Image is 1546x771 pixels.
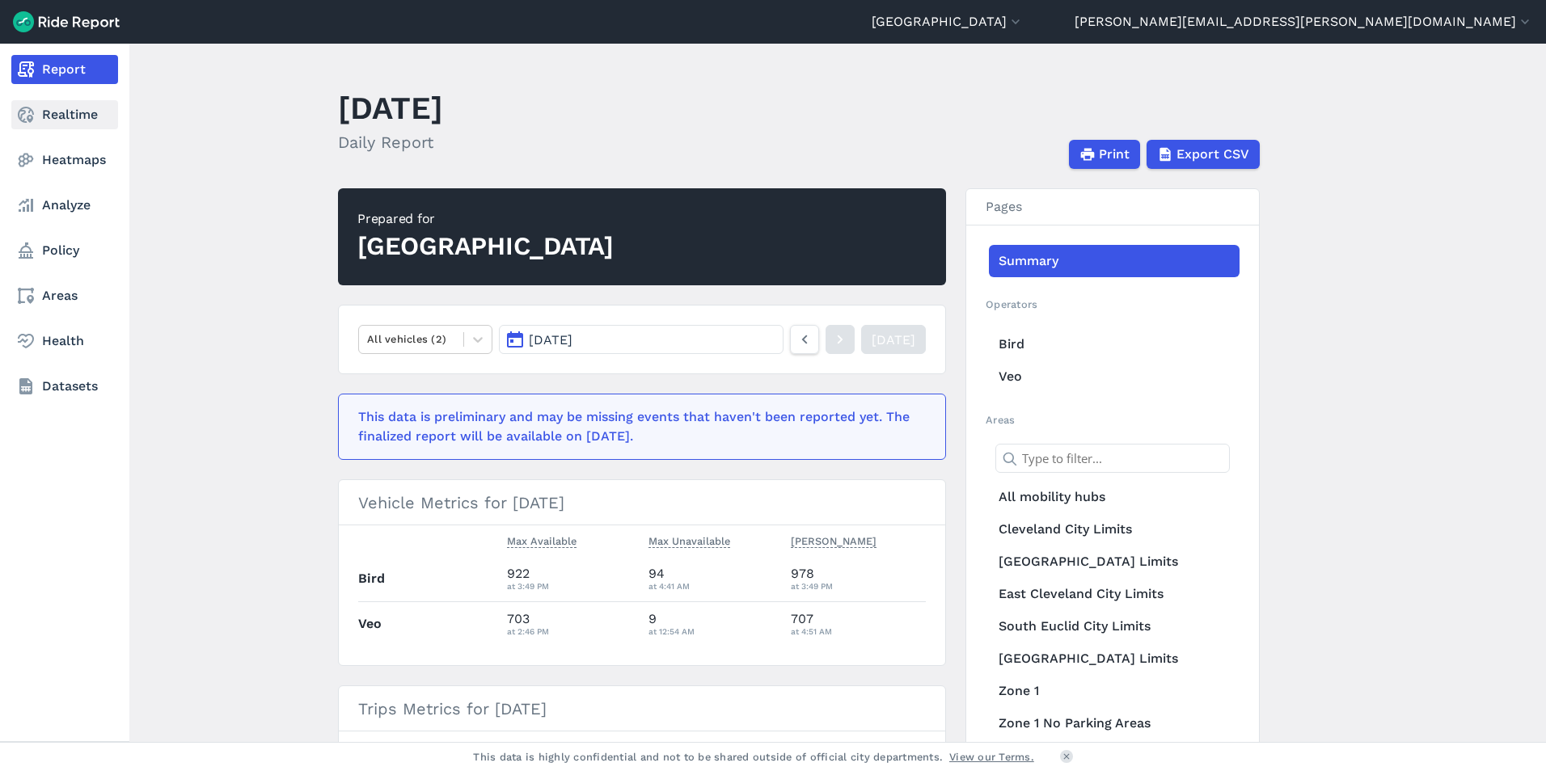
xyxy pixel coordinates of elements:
[989,513,1240,546] a: Cleveland City Limits
[648,579,778,593] div: at 4:41 AM
[554,738,606,757] button: Start Trips
[358,601,501,646] th: Veo
[529,332,572,348] span: [DATE]
[507,609,636,638] div: 703
[507,532,577,551] button: Max Available
[861,325,926,354] a: [DATE]
[989,245,1240,277] a: Summary
[339,480,945,525] h3: Vehicle Metrics for [DATE]
[966,189,1259,225] h3: Pages
[791,532,876,551] button: [PERSON_NAME]
[338,130,443,154] h2: Daily Report
[648,624,778,638] div: at 12:54 AM
[1147,140,1260,169] button: Export CSV
[872,12,1024,32] button: [GEOGRAPHIC_DATA]
[986,412,1240,428] h2: Areas
[989,578,1240,610] a: East Cleveland City Limits
[743,738,826,757] button: Trips Per Vehicle
[648,564,778,593] div: 94
[648,532,730,548] span: Max Unavailable
[648,532,730,551] button: Max Unavailable
[13,11,120,32] img: Ride Report
[995,444,1230,473] input: Type to filter...
[11,100,118,129] a: Realtime
[949,749,1034,765] a: View our Terms.
[499,325,784,354] button: [DATE]
[1069,140,1140,169] button: Print
[11,145,118,175] a: Heatmaps
[989,328,1240,360] a: Bird
[358,557,501,601] th: Bird
[791,579,927,593] div: at 3:49 PM
[989,546,1240,578] a: [GEOGRAPHIC_DATA] Limits
[11,55,118,84] a: Report
[989,610,1240,642] a: South Euclid City Limits
[11,327,118,356] a: Health
[11,236,118,265] a: Policy
[507,532,577,548] span: Max Available
[357,209,614,229] div: Prepared for
[989,675,1240,707] a: Zone 1
[986,297,1240,312] h2: Operators
[1099,145,1130,164] span: Print
[1176,145,1249,164] span: Export CSV
[989,642,1240,675] a: [GEOGRAPHIC_DATA] Limits
[339,686,945,731] h3: Trips Metrics for [DATE]
[338,86,443,130] h1: [DATE]
[989,707,1240,739] a: Zone 1 No Parking Areas
[554,738,606,754] span: Start Trips
[11,372,118,401] a: Datasets
[1075,12,1533,32] button: [PERSON_NAME][EMAIL_ADDRESS][PERSON_NAME][DOMAIN_NAME]
[11,281,118,310] a: Areas
[11,191,118,220] a: Analyze
[989,360,1240,393] a: Veo
[507,624,636,638] div: at 2:46 PM
[743,738,826,754] span: Trips Per Vehicle
[648,609,778,638] div: 9
[791,624,927,638] div: at 4:51 AM
[791,564,927,593] div: 978
[358,407,916,446] div: This data is preliminary and may be missing events that haven't been reported yet. The finalized ...
[989,481,1240,513] a: All mobility hubs
[357,229,614,264] div: [GEOGRAPHIC_DATA]
[507,579,636,593] div: at 3:49 PM
[791,609,927,638] div: 707
[507,564,636,593] div: 922
[791,532,876,548] span: [PERSON_NAME]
